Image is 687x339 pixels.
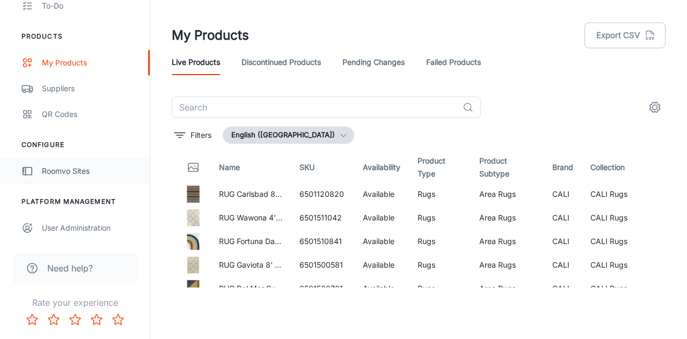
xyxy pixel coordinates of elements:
p: RUG Gaviota 8' x 10' Rectangle [219,259,282,271]
td: CALI [544,277,582,300]
a: Failed Products [426,49,481,75]
td: CALI [544,182,582,206]
p: Filters [191,129,211,141]
td: Available [354,253,409,277]
td: Area Rugs [471,206,544,230]
td: Area Rugs [471,230,544,253]
div: Roomvo Sites [42,165,139,177]
td: Available [354,277,409,300]
th: Collection [582,152,638,182]
a: Pending Changes [342,49,405,75]
td: Available [354,206,409,230]
td: CALI [544,230,582,253]
td: CALI Rugs [582,277,638,300]
div: User Administration [42,222,139,234]
td: Rugs [409,206,471,230]
td: 6501500581 [291,253,354,277]
th: SKU [291,152,354,182]
td: Rugs [409,182,471,206]
td: Rugs [409,253,471,277]
td: Area Rugs [471,277,544,300]
th: Availability [354,152,409,182]
a: Discontinued Products [242,49,321,75]
td: Area Rugs [471,182,544,206]
button: filter [172,127,214,144]
td: Available [354,230,409,253]
button: Export CSV [584,23,666,48]
button: English ([GEOGRAPHIC_DATA]) [223,127,354,144]
th: Product Subtype [471,152,544,182]
p: RUG Fortuna Day 4.5' x 6' Rectangle [219,235,282,247]
td: CALI Rugs [582,230,638,253]
button: Rate 4 star [86,309,107,330]
td: CALI [544,253,582,277]
p: RUG Wawona 4' x 6' Rectangle [219,212,282,224]
div: QR Codes [42,108,139,120]
p: RUG Carlsbad 8' x 10' Rectangle [219,188,282,200]
td: 6501511042 [291,206,354,230]
button: Rate 5 star [107,309,129,330]
input: Search [172,97,458,118]
td: 6501510841 [291,230,354,253]
th: Product Type [409,152,471,182]
button: settings [644,97,666,118]
button: Rate 2 star [43,309,64,330]
td: CALI [544,206,582,230]
td: Available [354,182,409,206]
td: CALI Rugs [582,182,638,206]
span: Need help? [47,262,93,275]
td: Rugs [409,230,471,253]
button: Rate 1 star [21,309,43,330]
button: Rate 3 star [64,309,86,330]
a: Live Products [172,49,220,75]
svg: Thumbnail [187,161,200,174]
div: Suppliers [42,83,139,94]
td: 6501120820 [291,182,354,206]
td: Area Rugs [471,253,544,277]
div: My Products [42,57,139,69]
td: CALI Rugs [582,206,638,230]
th: Brand [544,152,582,182]
td: 6501500781 [291,277,354,300]
td: Rugs [409,277,471,300]
p: RUG Del Mar Sunset 8' x 10' Rectangle [219,283,282,294]
h1: My Products [172,26,249,45]
p: Rate your experience [9,296,141,309]
th: Name [210,152,291,182]
td: CALI Rugs [582,253,638,277]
